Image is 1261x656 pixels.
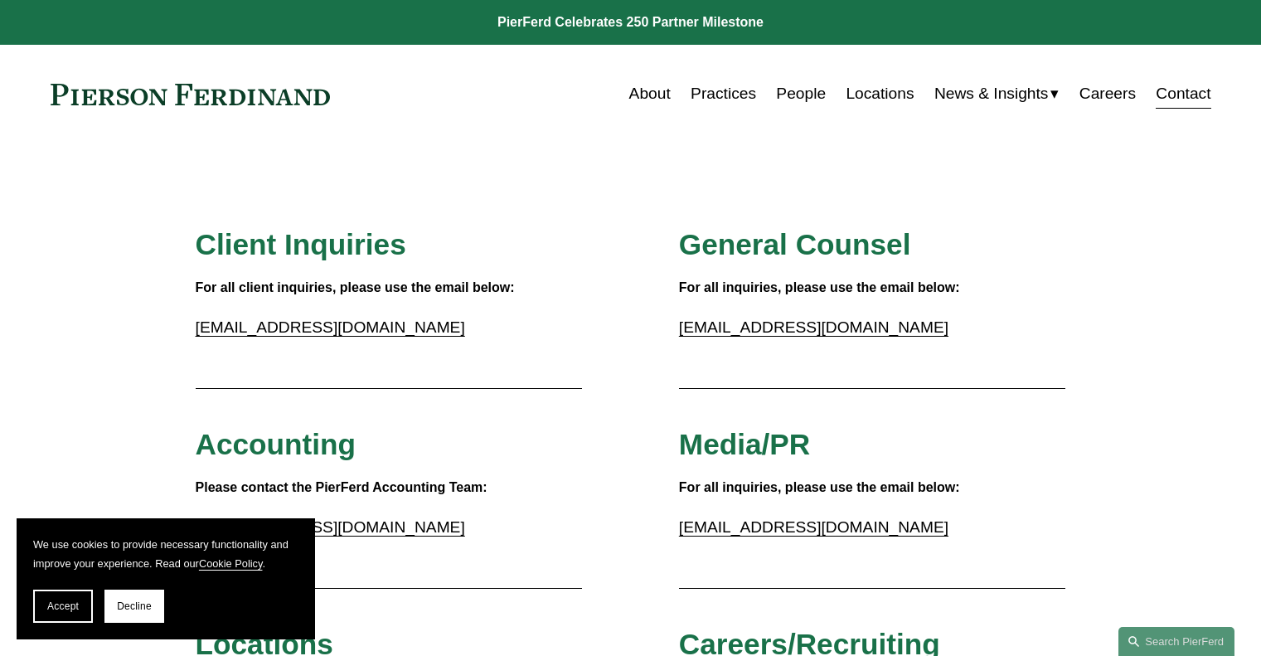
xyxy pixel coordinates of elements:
strong: Please contact the PierFerd Accounting Team: [196,480,487,494]
a: Locations [846,78,914,109]
a: folder dropdown [934,78,1060,109]
span: Decline [117,600,152,612]
strong: For all client inquiries, please use the email below: [196,280,515,294]
a: Practices [691,78,756,109]
span: News & Insights [934,80,1049,109]
button: Decline [104,590,164,623]
a: [EMAIL_ADDRESS][DOMAIN_NAME] [196,318,465,336]
a: [EMAIL_ADDRESS][DOMAIN_NAME] [196,518,465,536]
a: Cookie Policy [199,557,263,570]
a: Search this site [1118,627,1234,656]
span: Client Inquiries [196,228,406,260]
button: Accept [33,590,93,623]
a: People [776,78,826,109]
strong: For all inquiries, please use the email below: [679,280,960,294]
section: Cookie banner [17,518,315,639]
span: General Counsel [679,228,911,260]
a: Careers [1079,78,1136,109]
a: About [629,78,671,109]
span: Accounting [196,428,356,460]
p: We use cookies to provide necessary functionality and improve your experience. Read our . [33,535,298,573]
a: [EMAIL_ADDRESS][DOMAIN_NAME] [679,518,948,536]
a: [EMAIL_ADDRESS][DOMAIN_NAME] [679,318,948,336]
strong: For all inquiries, please use the email below: [679,480,960,494]
span: Media/PR [679,428,810,460]
span: Accept [47,600,79,612]
a: Contact [1156,78,1210,109]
